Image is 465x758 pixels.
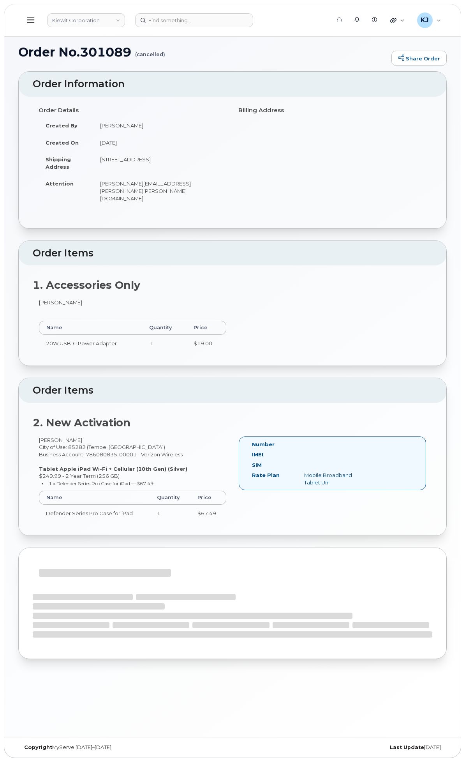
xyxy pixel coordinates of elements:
[24,744,52,750] strong: Copyright
[39,466,187,472] strong: Tablet Apple iPad Wi-Fi + Cellular (10th Gen) (Silver)
[390,744,424,750] strong: Last Update
[46,156,71,170] strong: Shipping Address
[190,505,226,522] td: $67.49
[18,45,387,59] h1: Order No.301089
[39,505,150,522] td: Defender Series Pro Case for iPad
[39,107,227,114] h4: Order Details
[93,117,227,134] td: [PERSON_NAME]
[46,180,74,187] strong: Attention
[190,491,226,505] th: Price
[33,436,232,529] div: [PERSON_NAME] City of Use: 85282 (Tempe, [GEOGRAPHIC_DATA]) Business Account: 786080835-00001 - V...
[39,491,150,505] th: Name
[232,744,447,751] div: [DATE]
[33,416,130,429] strong: 2. New Activation
[93,151,227,175] td: [STREET_ADDRESS]
[135,45,165,57] small: (cancelled)
[93,134,227,151] td: [DATE]
[252,472,280,479] label: Rate Plan
[252,461,262,469] label: SIM
[18,744,232,751] div: MyServe [DATE]–[DATE]
[39,335,142,352] td: 20W USB-C Power Adapter
[33,385,432,396] h2: Order Items
[142,335,187,352] td: 1
[187,321,226,335] th: Price
[391,51,447,66] a: Share Order
[298,472,372,486] div: Mobile Broadband Tablet Unl
[33,279,140,292] strong: 1. Accessories Only
[33,79,432,90] h2: Order Information
[39,321,142,335] th: Name
[187,335,226,352] td: $19.00
[150,505,190,522] td: 1
[150,491,190,505] th: Quantity
[46,140,79,146] strong: Created On
[49,481,153,486] small: 1 x Defender Series Pro Case for iPad — $67.49
[93,175,227,207] td: [PERSON_NAME][EMAIL_ADDRESS][PERSON_NAME][PERSON_NAME][DOMAIN_NAME]
[252,441,275,448] label: Number
[33,248,432,259] h2: Order Items
[238,107,426,114] h4: Billing Address
[142,321,187,335] th: Quantity
[33,299,232,359] div: [PERSON_NAME]
[46,122,77,129] strong: Created By
[252,451,263,458] label: IMEI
